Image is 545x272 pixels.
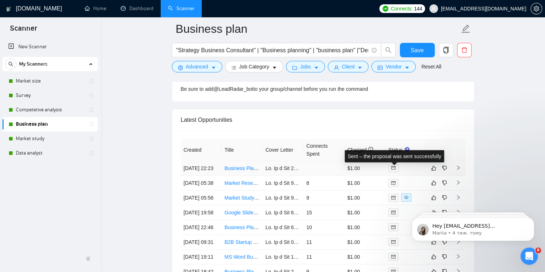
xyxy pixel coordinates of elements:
td: 11 [303,235,344,250]
th: Title [222,139,263,161]
li: New Scanner [3,40,98,54]
span: bars [231,65,236,70]
td: $1.00 [344,250,385,264]
a: homeHome [85,5,106,12]
span: Connects: [391,5,412,13]
a: New Scanner [8,40,92,54]
td: 10 [303,220,344,235]
span: mail [391,255,396,259]
td: $1.00 [344,161,385,176]
span: like [431,195,436,201]
span: mail [391,196,396,200]
span: delete [457,47,471,53]
button: copy [439,43,453,57]
div: Be sure to add to your group/channel before you run the command [181,85,465,93]
button: like [429,179,438,187]
a: dashboardDashboard [121,5,153,12]
span: mail [391,225,396,229]
a: Business Plan and Investor-Ready Pitch Deck Creation [224,165,348,171]
span: mail [391,166,396,170]
span: holder [89,121,94,127]
span: caret-down [314,65,319,70]
input: Search Freelance Jobs... [176,46,368,55]
a: Market Study and Feasibility Plan for The Wrestling House in [GEOGRAPHIC_DATA] [224,195,414,201]
a: searchScanner [168,5,195,12]
th: Connects Spent [303,139,344,161]
td: $1.00 [344,191,385,205]
span: folder [292,65,297,70]
button: like [429,164,438,173]
span: Client [342,63,355,71]
th: Cover Letter [263,139,304,161]
a: Market study [16,131,84,146]
td: 8 [303,176,344,191]
span: mail [391,181,396,185]
button: dislike [440,164,449,173]
span: user [334,65,339,70]
td: $1.00 [344,220,385,235]
span: Job Category [239,63,269,71]
span: setting [178,65,183,70]
button: idcardVendorcaret-down [371,61,415,72]
button: dislike [440,253,449,261]
button: search [381,43,396,57]
span: Hey [EMAIL_ADDRESS][DOMAIN_NAME], Looks like your Upwork agency Business Intelligence LLC ran out... [31,21,124,120]
a: @LeadRadar_bot [214,85,254,93]
a: Market Research & Feasibility Study for Pharmaceutical Manufacturing Unit [224,180,393,186]
p: Message from Mariia, sent 4 тиж. тому [31,28,124,34]
a: Survey [16,88,84,103]
span: holder [89,78,94,84]
a: MS Word Business Plan Reformatting and Branding [224,254,340,260]
span: mail [391,240,396,244]
iframe: Intercom notifications повідомлення [401,202,545,253]
span: caret-down [272,65,277,70]
span: idcard [378,65,383,70]
button: like [429,193,438,202]
li: My Scanners [3,57,98,160]
span: mail [391,210,396,215]
div: Tooltip anchor [404,146,410,153]
span: caret-down [357,65,362,70]
button: folderJobscaret-down [286,61,325,72]
span: dislike [442,254,447,260]
button: search [5,58,17,70]
span: Jobs [300,63,311,71]
button: like [429,253,438,261]
span: search [381,47,395,53]
span: eye [404,195,408,200]
div: Sent – the proposal was sent successfully [345,150,444,162]
td: Market Study and Feasibility Plan for The Wrestling House in Dubai [222,191,263,205]
td: [DATE] 05:38 [181,176,222,191]
button: barsJob Categorycaret-down [225,61,283,72]
td: 11 [303,250,344,264]
a: B2B Startup Launch Strategist — Pre-Launch GTM Strategy [224,239,359,245]
a: setting [531,6,542,12]
a: Business Plan Development for Property Investor Company [224,224,358,230]
span: holder [89,107,94,113]
span: holder [89,93,94,98]
span: like [431,165,436,171]
span: caret-down [211,65,216,70]
td: B2B Startup Launch Strategist — Pre-Launch GTM Strategy [222,235,263,250]
span: caret-down [405,65,410,70]
a: Data analyst [16,146,84,160]
span: copy [439,47,453,53]
td: Business Plan Development for Property Investor Company [222,220,263,235]
span: right [456,254,461,259]
span: holder [89,136,94,142]
span: info-circle [372,48,376,53]
button: settingAdvancedcaret-down [172,61,222,72]
button: dislike [440,179,449,187]
span: edit [461,24,470,34]
td: [DATE] 19:58 [181,205,222,220]
span: Vendor [385,63,401,71]
a: Market size [16,74,84,88]
td: [DATE] 22:46 [181,220,222,235]
span: search [5,62,16,67]
td: 9 [303,191,344,205]
th: Created [181,139,222,161]
span: Advanced [186,63,208,71]
iframe: Intercom live chat [521,248,538,265]
a: Google Slides Business Plan Formatting for Sports Academy [224,210,360,215]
